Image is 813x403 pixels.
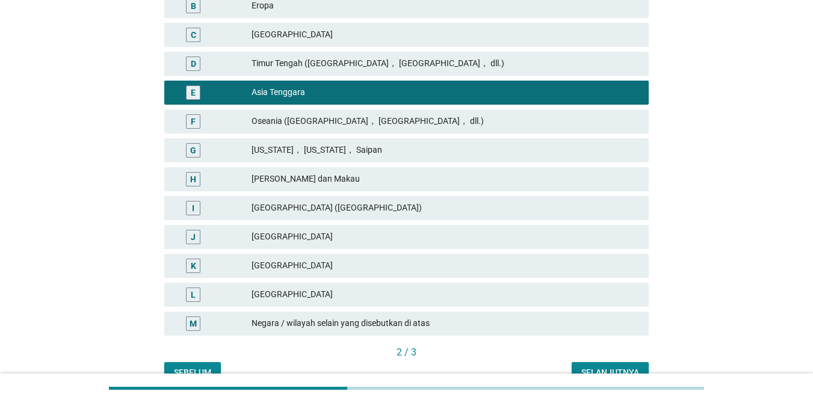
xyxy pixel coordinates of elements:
[191,288,196,301] div: L
[252,114,639,129] div: Oseania ([GEOGRAPHIC_DATA]， [GEOGRAPHIC_DATA]， dll.)
[252,201,639,215] div: [GEOGRAPHIC_DATA] ([GEOGRAPHIC_DATA])
[190,173,196,185] div: H
[190,317,197,330] div: M
[252,28,639,42] div: [GEOGRAPHIC_DATA]
[191,57,196,70] div: D
[191,230,196,243] div: J
[164,362,221,384] button: Sebelum
[252,143,639,158] div: [US_STATE]， [US_STATE]， Saipan
[191,86,196,99] div: E
[252,172,639,186] div: [PERSON_NAME] dan Makau
[191,115,196,128] div: F
[252,57,639,71] div: Timur Tengah ([GEOGRAPHIC_DATA]， [GEOGRAPHIC_DATA]， dll.)
[572,362,649,384] button: Selanjutnya
[190,144,196,156] div: G
[252,288,639,302] div: [GEOGRAPHIC_DATA]
[174,366,211,379] div: Sebelum
[191,28,196,41] div: C
[252,85,639,100] div: Asia Tenggara
[252,259,639,273] div: [GEOGRAPHIC_DATA]
[581,366,639,379] div: Selanjutnya
[191,259,196,272] div: K
[164,345,649,360] div: 2 / 3
[252,316,639,331] div: Negara / wilayah selain yang disebutkan di atas
[252,230,639,244] div: [GEOGRAPHIC_DATA]
[192,202,194,214] div: I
